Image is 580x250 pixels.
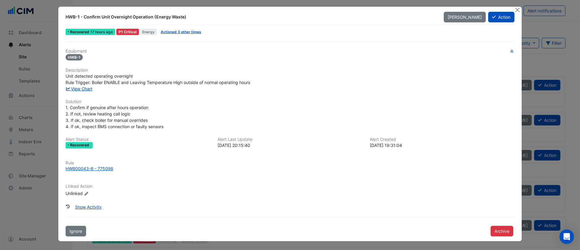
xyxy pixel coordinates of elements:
h6: Description [66,68,514,73]
span: Wed 03-Sep-2025 20:15 AEST [90,30,113,34]
span: Ignore [69,229,82,234]
a: Actioned 3 other times [161,30,201,34]
a: HWB00043-8 - 775098 [66,165,514,172]
span: [PERSON_NAME] [448,15,482,20]
div: [DATE] 20:15:40 [217,142,362,148]
div: HWB00043-8 - 775098 [66,165,113,172]
button: Ignore [66,226,86,236]
div: HWB-1 - Confirm Unit Overnight Operation (Energy Waste) [66,14,437,20]
span: Energy [140,29,157,35]
span: HWB-1 [66,54,83,60]
button: Close [514,7,520,13]
div: P1 Critical [116,29,139,35]
span: 1. Confirm if genuine after hours operation 2. If not, review heating call logic 3. If ok, check ... [66,105,163,129]
div: Open Intercom Messenger [559,229,574,244]
button: Action [488,12,514,22]
div: Unlinked [66,190,138,196]
h6: Solution [66,99,514,104]
fa-icon: Edit Linked Action [84,191,89,196]
span: Recovered [70,30,90,34]
h6: Alert Created [370,137,514,142]
h6: Rule [66,161,514,166]
h6: Alert Last Update [217,137,362,142]
h6: Equipment [66,49,514,54]
button: Show Activity [71,202,106,212]
div: [DATE] 19:31:04 [370,142,514,148]
a: View Chart [66,86,92,91]
h6: Alert Status [66,137,210,142]
button: [PERSON_NAME] [444,12,486,22]
span: Unit detected operating overnight Rule Trigger: Boiler ENABLE and Leaving Temperature High outsid... [66,73,250,85]
button: Archive [491,226,513,236]
h6: Linked Action [66,184,514,189]
span: Recovered [70,143,90,147]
